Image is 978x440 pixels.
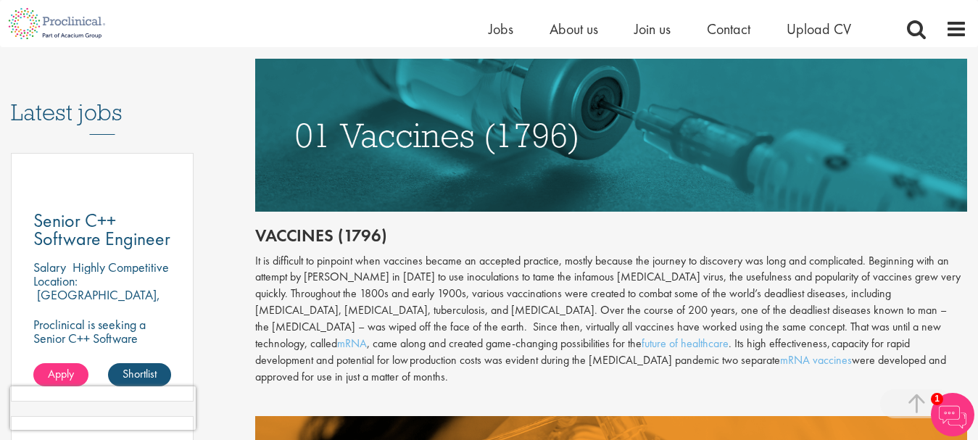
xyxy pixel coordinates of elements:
[33,317,171,386] p: Proclinical is seeking a Senior C++ Software Engineer to permanently join their dynamic team in [...
[11,64,194,135] h3: Latest jobs
[33,363,88,386] a: Apply
[780,352,852,368] a: mRNA vaccines
[33,286,160,317] p: [GEOGRAPHIC_DATA], [GEOGRAPHIC_DATA]
[33,212,171,248] a: Senior C++ Software Engineer
[10,386,196,430] iframe: reCAPTCHA
[707,20,750,38] a: Contact
[642,336,729,351] a: future of healthcare
[255,253,967,386] div: It is difficult to pinpoint when vaccines became an accepted practice, mostly because the journey...
[48,366,74,381] span: Apply
[931,393,943,405] span: 1
[33,273,78,289] span: Location:
[33,259,66,275] span: Salary
[634,20,671,38] a: Join us
[255,226,967,245] h2: Vaccines (1796)
[337,336,367,351] a: mRNA
[72,259,169,275] p: Highly Competitive
[489,20,513,38] a: Jobs
[787,20,851,38] a: Upload CV
[33,208,170,251] span: Senior C++ Software Engineer
[255,59,967,212] img: vaccines
[108,363,171,386] a: Shortlist
[931,393,974,436] img: Chatbot
[550,20,598,38] a: About us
